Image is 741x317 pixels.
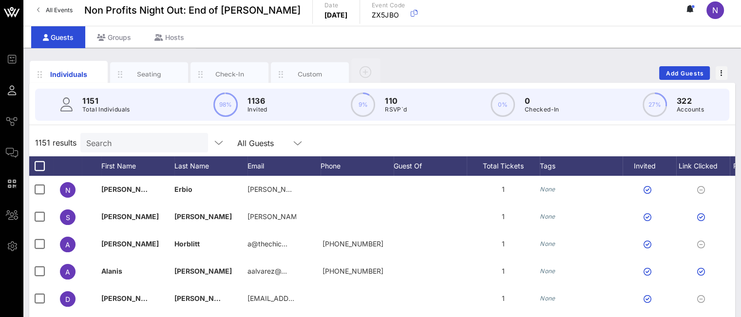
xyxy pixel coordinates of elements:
[85,26,143,48] div: Groups
[372,0,405,10] p: Event Code
[676,156,730,176] div: Link Clicked
[324,10,348,20] p: [DATE]
[46,6,73,14] span: All Events
[247,105,267,114] p: Invited
[372,10,405,20] p: ZX5JBO
[101,294,159,302] span: [PERSON_NAME]
[35,137,76,149] span: 1151 results
[174,294,232,302] span: [PERSON_NAME]
[323,267,383,275] span: +13472398794
[84,3,301,18] span: Non Profits Night Out: End of [PERSON_NAME]
[467,203,540,230] div: 1
[288,70,332,79] div: Custom
[174,185,192,193] span: Erbio
[665,70,704,77] span: Add Guests
[467,176,540,203] div: 1
[237,139,274,148] div: All Guests
[247,156,321,176] div: Email
[712,5,718,15] span: N
[65,268,70,276] span: A
[677,95,704,107] p: 322
[47,69,91,79] div: Individuals
[467,258,540,285] div: 1
[247,230,287,258] p: a@thechic…
[540,267,555,275] i: None
[323,240,383,248] span: +12035719228
[540,213,555,220] i: None
[208,70,251,79] div: Check-In
[677,105,704,114] p: Accounts
[31,2,78,18] a: All Events
[82,95,130,107] p: 1151
[467,156,540,176] div: Total Tickets
[247,294,365,302] span: [EMAIL_ADDRESS][DOMAIN_NAME]
[101,156,174,176] div: First Name
[174,240,200,248] span: Horblitt
[247,203,296,230] p: [PERSON_NAME]…
[174,267,232,275] span: [PERSON_NAME]
[385,105,407,114] p: RSVP`d
[525,95,559,107] p: 0
[101,185,159,193] span: [PERSON_NAME]
[324,0,348,10] p: Date
[247,95,267,107] p: 1136
[82,105,130,114] p: Total Individuals
[394,156,467,176] div: Guest Of
[31,26,85,48] div: Guests
[128,70,171,79] div: Seating
[659,66,710,80] button: Add Guests
[385,95,407,107] p: 110
[706,1,724,19] div: N
[231,133,309,152] div: All Guests
[321,156,394,176] div: Phone
[467,230,540,258] div: 1
[247,185,421,193] span: [PERSON_NAME][EMAIL_ADDRESS][DOMAIN_NAME]
[540,295,555,302] i: None
[467,285,540,312] div: 1
[623,156,676,176] div: Invited
[65,295,70,303] span: D
[101,240,159,248] span: [PERSON_NAME]
[247,258,287,285] p: aalvarez@…
[143,26,196,48] div: Hosts
[540,156,623,176] div: Tags
[66,213,70,222] span: S
[540,240,555,247] i: None
[101,212,159,221] span: [PERSON_NAME]
[525,105,559,114] p: Checked-In
[65,186,71,194] span: N
[65,241,70,249] span: A
[174,156,247,176] div: Last Name
[174,212,232,221] span: [PERSON_NAME]
[540,186,555,193] i: None
[101,267,122,275] span: Alanis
